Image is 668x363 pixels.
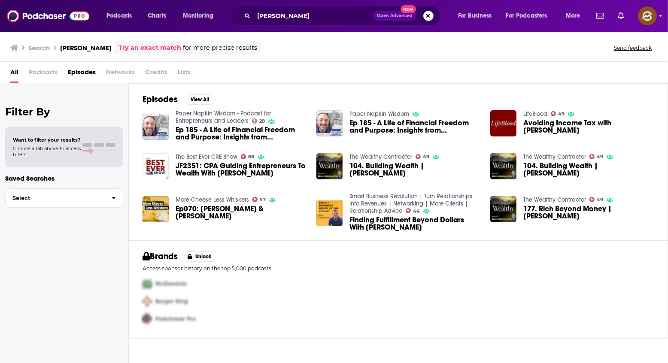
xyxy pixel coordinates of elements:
[183,10,213,22] span: Monitoring
[458,10,492,22] span: For Business
[238,6,449,26] div: Search podcasts, credits, & more...
[406,208,420,213] a: 44
[252,118,265,124] a: 28
[423,155,429,159] span: 49
[593,9,607,23] a: Show notifications dropdown
[523,162,654,177] a: 104. Building Wealth | Noah Rosenfarb
[176,162,306,177] a: JF2351: CPA Guiding Entrepreneurs To Wealth With Noah Rosenfarb
[638,6,657,25] span: Logged in as hey85204
[252,197,266,202] a: 57
[143,265,654,272] p: Access sponsor history on the top 5,000 podcasts.
[349,193,472,215] a: Smart Business Revolution | Turn Relationships into Revenues | Networking | More Clients | Relati...
[28,44,50,52] h3: Search
[178,65,191,83] span: Lists
[260,198,266,202] span: 57
[560,9,591,23] button: open menu
[349,162,480,177] span: 104. Building Wealth | [PERSON_NAME]
[558,112,565,116] span: 49
[349,153,412,160] a: The Wealthy Contractor
[490,110,516,136] img: Avoiding Income Tax with Noah Rosenfarb
[349,216,480,231] span: Finding Fulfillment Beyond Dollars With [PERSON_NAME]
[638,6,657,25] img: User Profile
[176,162,306,177] span: JF2351: CPA Guiding Entrepreneurs To Wealth With [PERSON_NAME]
[106,65,135,83] span: Networks
[490,196,516,222] img: 177. Rich Beyond Money | Noah Rosenfarb
[142,9,171,23] a: Charts
[143,94,216,105] a: EpisodesView All
[523,110,547,118] a: LifeBlood
[523,205,654,220] span: 177. Rich Beyond Money | [PERSON_NAME]
[589,154,604,159] a: 49
[143,114,169,140] img: Ep 185 - A Life of Financial Freedom and Purpose: Insights from Noah Rosenfarb of Freedom Family ...
[506,10,547,22] span: For Podcasters
[316,153,343,179] img: 104. Building Wealth | Noah Rosenfarb
[176,205,306,220] span: Ep070: [PERSON_NAME] & [PERSON_NAME]
[176,110,271,124] a: Paper Napkin Wisdom - Podcast for Entrepreneurs and Leaders
[589,197,604,202] a: 49
[176,205,306,220] a: Ep070: Noah Rosenfarb & Aaron Lee
[5,188,123,208] button: Select
[143,153,169,179] img: JF2351: CPA Guiding Entrepreneurs To Wealth With Noah Rosenfarb
[176,196,249,203] a: More Cheese Less Whiskers
[176,126,306,141] a: Ep 185 - A Life of Financial Freedom and Purpose: Insights from Noah Rosenfarb of Freedom Family ...
[139,293,155,310] img: Second Pro Logo
[523,162,654,177] span: 104. Building Wealth | [PERSON_NAME]
[349,162,480,177] a: 104. Building Wealth | Noah Rosenfarb
[349,110,409,118] a: Paper Napkin Wisdom
[638,6,657,25] button: Show profile menu
[5,106,123,118] h2: Filter By
[182,251,218,262] button: Unlock
[248,155,254,159] span: 68
[316,110,343,136] img: Ep 185 - A Life of Financial Freedom and Purpose: Insights from Noah Rosenfarb of Freedom Family ...
[68,65,96,83] span: Episodes
[29,65,58,83] span: Podcasts
[143,196,169,222] a: Ep070: Noah Rosenfarb & Aaron Lee
[373,11,416,21] button: Open AdvancedNew
[523,153,586,160] a: The Wealthy Contractor
[611,44,654,51] button: Send feedback
[259,119,265,123] span: 28
[139,275,155,293] img: First Pro Logo
[490,153,516,179] a: 104. Building Wealth | Noah Rosenfarb
[6,195,105,201] span: Select
[316,200,343,226] img: Finding Fulfillment Beyond Dollars With Noah Rosenfarb
[100,9,143,23] button: open menu
[349,119,480,134] span: Ep 185 - A Life of Financial Freedom and Purpose: Insights from [PERSON_NAME] of Freedom Family O...
[10,65,18,83] a: All
[349,119,480,134] a: Ep 185 - A Life of Financial Freedom and Purpose: Insights from Noah Rosenfarb of Freedom Family ...
[523,119,654,134] span: Avoiding Income Tax with [PERSON_NAME]
[143,94,178,105] h2: Episodes
[413,209,420,213] span: 44
[13,145,81,157] span: Choose a tab above to access filters.
[145,65,167,83] span: Credits
[60,44,112,52] h3: [PERSON_NAME]
[139,310,155,328] img: Third Pro Logo
[349,216,480,231] a: Finding Fulfillment Beyond Dollars With Noah Rosenfarb
[185,94,216,105] button: View All
[566,10,580,22] span: More
[118,43,181,53] a: Try an exact match
[597,155,603,159] span: 49
[377,14,413,18] span: Open Advanced
[551,111,565,116] a: 49
[148,10,166,22] span: Charts
[5,174,123,182] p: Saved Searches
[106,10,132,22] span: Podcasts
[614,9,628,23] a: Show notifications dropdown
[523,196,586,203] a: The Wealthy Contractor
[177,9,225,23] button: open menu
[597,198,603,202] span: 49
[155,280,187,287] span: McDonalds
[254,9,373,23] input: Search podcasts, credits, & more...
[523,205,654,220] a: 177. Rich Beyond Money | Noah Rosenfarb
[401,5,416,13] span: New
[143,251,178,262] h2: Brands
[13,137,81,143] span: Want to filter your results?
